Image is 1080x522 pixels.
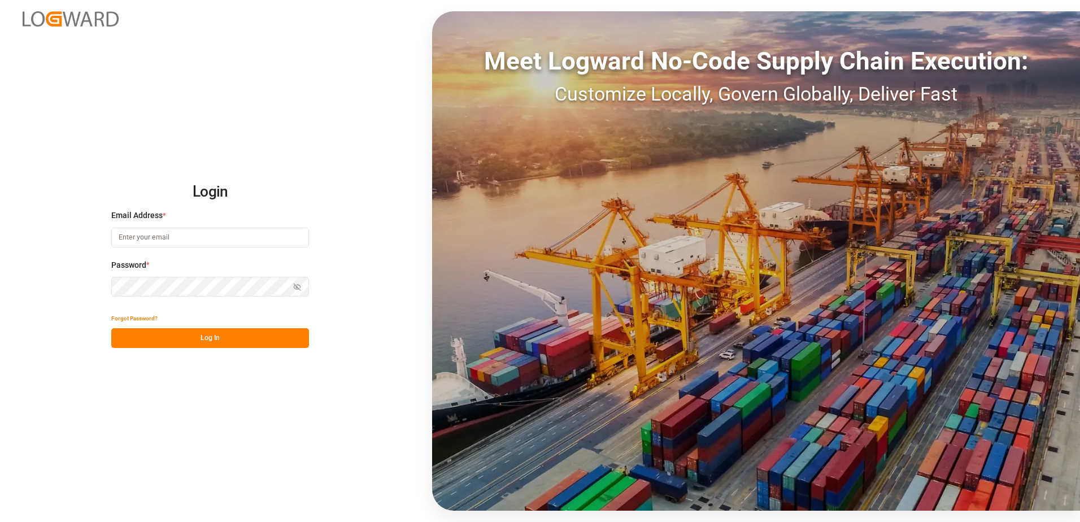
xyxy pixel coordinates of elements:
[111,259,146,271] span: Password
[23,11,119,27] img: Logward_new_orange.png
[111,174,309,210] h2: Login
[111,328,309,348] button: Log In
[432,80,1080,108] div: Customize Locally, Govern Globally, Deliver Fast
[432,42,1080,80] div: Meet Logward No-Code Supply Chain Execution:
[111,210,163,221] span: Email Address
[111,228,309,247] input: Enter your email
[111,308,158,328] button: Forgot Password?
